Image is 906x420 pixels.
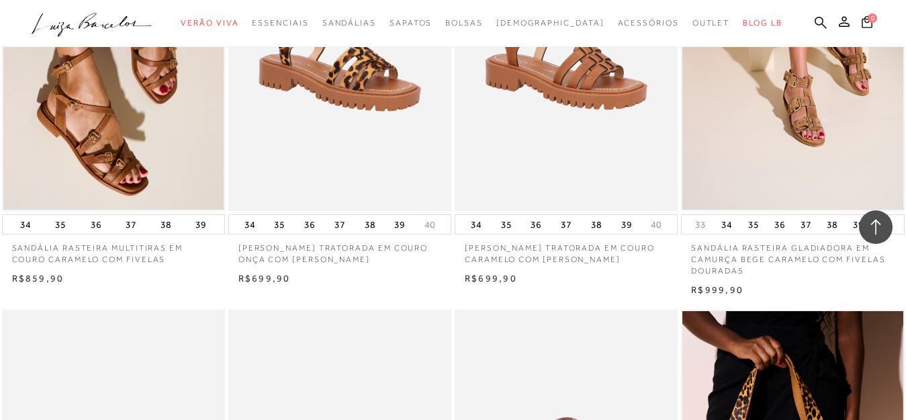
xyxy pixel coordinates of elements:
button: 38 [823,215,842,234]
button: 40 [647,218,666,231]
span: Sapatos [390,18,432,28]
a: noSubCategoriesText [390,11,432,36]
button: 33 [691,218,710,231]
a: noSubCategoriesText [181,11,238,36]
button: 36 [770,215,789,234]
button: 37 [797,215,815,234]
button: 38 [156,215,175,234]
button: 39 [849,215,868,234]
button: 39 [191,215,210,234]
button: 39 [617,215,636,234]
a: [PERSON_NAME] TRATORADA EM COURO ONÇA COM [PERSON_NAME] [228,235,451,265]
a: SANDÁLIA RASTEIRA GLADIADORA EM CAMURÇA BEGE CARAMELO COM FIVELAS DOURADAS [681,235,904,276]
button: 34 [717,215,736,234]
button: 37 [122,215,140,234]
button: 36 [527,215,545,234]
span: 0 [868,13,877,23]
span: Outlet [692,18,730,28]
span: BLOG LB [743,18,782,28]
button: 34 [467,215,486,234]
span: [DEMOGRAPHIC_DATA] [496,18,604,28]
button: 36 [87,215,105,234]
button: 0 [858,15,876,33]
span: Verão Viva [181,18,238,28]
button: 35 [497,215,516,234]
button: 35 [744,215,763,234]
a: noSubCategoriesText [496,11,604,36]
button: 39 [390,215,409,234]
a: noSubCategoriesText [445,11,483,36]
a: BLOG LB [743,11,782,36]
span: Acessórios [618,18,679,28]
a: [PERSON_NAME] TRATORADA EM COURO CARAMELO COM [PERSON_NAME] [455,235,678,265]
button: 35 [51,215,70,234]
button: 37 [330,215,349,234]
span: R$999,90 [691,284,743,295]
span: R$699,90 [238,273,291,284]
button: 38 [361,215,379,234]
span: R$699,90 [465,273,517,284]
button: 37 [557,215,576,234]
button: 34 [16,215,35,234]
span: Bolsas [445,18,483,28]
span: Sandálias [322,18,376,28]
button: 40 [420,218,439,231]
a: SANDÁLIA RASTEIRA MULTITIRAS EM COURO CARAMELO COM FIVELAS [2,235,225,265]
a: noSubCategoriesText [322,11,376,36]
a: noSubCategoriesText [618,11,679,36]
button: 38 [587,215,606,234]
a: noSubCategoriesText [692,11,730,36]
span: Essenciais [252,18,308,28]
button: 36 [300,215,319,234]
span: R$859,90 [12,273,64,284]
button: 34 [240,215,259,234]
a: noSubCategoriesText [252,11,308,36]
button: 35 [270,215,289,234]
